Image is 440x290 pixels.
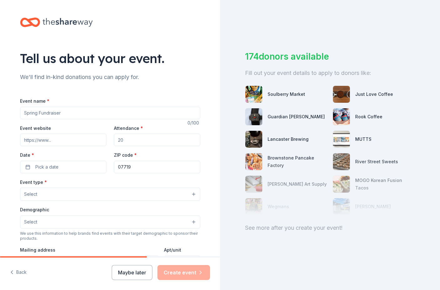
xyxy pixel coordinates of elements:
label: Event website [20,125,51,131]
button: Select [20,188,200,201]
div: Lancaster Brewing [268,135,309,143]
input: # [164,256,200,268]
div: See more after you create your event! [245,223,415,233]
div: MUTTS [355,135,371,143]
label: Attendance [114,125,143,131]
button: Pick a date [20,161,106,173]
label: ZIP code [114,152,137,158]
img: photo for MUTTS [333,131,350,148]
label: Demographic [20,207,49,213]
div: Guardian [PERSON_NAME] [268,113,325,120]
label: Event name [20,98,49,104]
button: Select [20,215,200,229]
img: photo for Guardian Angel Device [245,108,262,125]
div: Soulberry Market [268,91,305,98]
img: photo for Just Love Coffee [333,86,350,103]
input: Enter a US address [20,256,159,268]
label: Mailing address [20,247,55,253]
input: https://www... [20,134,106,146]
img: photo for Lancaster Brewing [245,131,262,148]
button: Back [10,266,27,279]
input: Spring Fundraiser [20,107,200,119]
input: 20 [114,134,200,146]
div: Fill out your event details to apply to donors like: [245,68,415,78]
button: Maybe later [112,265,152,280]
div: We'll find in-kind donations you can apply for. [20,72,200,82]
span: Select [24,218,37,226]
div: 0 /100 [187,119,200,127]
div: Rook Coffee [355,113,382,120]
label: Apt/unit [164,247,181,253]
div: Tell us about your event. [20,50,200,67]
label: Date [20,152,106,158]
img: photo for Soulberry Market [245,86,262,103]
div: Just Love Coffee [355,91,393,98]
div: We use this information to help brands find events with their target demographic to sponsor their... [20,231,200,241]
input: 12345 (U.S. only) [114,161,200,173]
label: Event type [20,179,47,185]
span: Select [24,190,37,198]
img: photo for Rook Coffee [333,108,350,125]
div: 174 donors available [245,50,415,63]
span: Pick a date [35,163,59,171]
